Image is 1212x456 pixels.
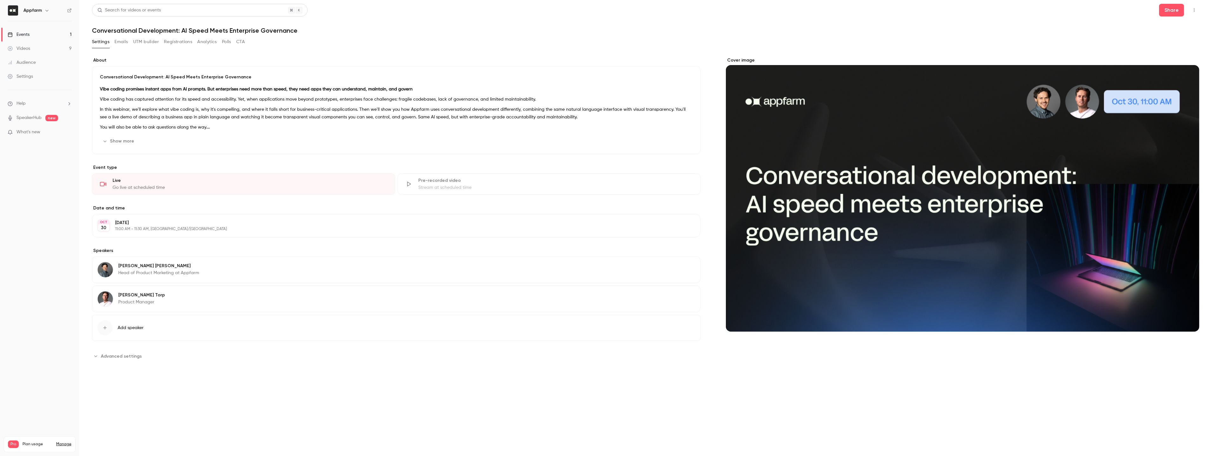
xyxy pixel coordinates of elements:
button: UTM builder [133,37,159,47]
div: Audience [8,59,36,66]
button: Settings [92,37,109,47]
img: Appfarm [8,5,18,16]
h1: Conversational Development: AI Speed Meets Enterprise Governance [92,27,1199,34]
section: Cover image [726,57,1199,332]
p: 11:00 AM - 11:30 AM, [GEOGRAPHIC_DATA]/[GEOGRAPHIC_DATA] [115,227,667,232]
button: Analytics [197,37,217,47]
div: Events [8,31,29,38]
p: 30 [101,225,107,231]
button: CTA [236,37,245,47]
div: OCT [98,220,109,224]
span: Add speaker [118,325,144,331]
label: About [92,57,700,63]
p: [PERSON_NAME] Torp [118,292,165,298]
button: Share [1159,4,1184,17]
section: Advanced settings [92,351,700,361]
span: Advanced settings [101,353,142,360]
button: Advanced settings [92,351,146,361]
div: Aaron Beaton[PERSON_NAME] [PERSON_NAME]Head of Product Marketing at Appfarm [92,256,700,283]
button: Polls [222,37,231,47]
button: Add speaker [92,315,700,341]
p: In this webinar, we'll explore what vibe coding is, why it's compelling, and where it falls short... [100,106,693,121]
a: SpeakerHub [16,115,42,121]
div: LiveGo live at scheduled time [92,173,395,195]
img: Hans Jørgen Torp [98,291,113,307]
button: Registrations [164,37,192,47]
p: [PERSON_NAME] [PERSON_NAME] [118,263,199,269]
p: Event type [92,164,700,171]
div: Live [113,177,387,184]
p: [DATE] [115,220,667,226]
p: Product Manager [118,299,165,305]
div: Settings [8,73,33,80]
button: Emails [114,37,128,47]
div: Go live at scheduled time [113,184,387,191]
p: You will also be able to ask questions along the way. [100,123,693,131]
button: Show more [100,136,138,146]
img: Aaron Beaton [98,262,113,277]
label: Cover image [726,57,1199,63]
div: Hans Jørgen Torp[PERSON_NAME] TorpProduct Manager [92,286,700,312]
div: Search for videos or events [97,7,161,14]
div: Pre-recorded videoStream at scheduled time [398,173,701,195]
span: What's new [16,129,40,135]
div: Stream at scheduled time [418,184,693,191]
span: Plan usage [23,442,52,447]
div: Videos [8,45,30,52]
div: Pre-recorded video [418,177,693,184]
label: Speakers [92,248,700,254]
label: Date and time [92,205,700,211]
p: Head of Product Marketing at Appfarm [118,270,199,276]
span: Help [16,100,26,107]
h6: Appfarm [23,7,42,14]
a: Manage [56,442,71,447]
span: new [45,115,58,121]
span: Pro [8,440,19,448]
strong: Vibe coding promises instant apps from AI prompts. But enterprises need more than speed, they nee... [100,87,413,91]
p: Conversational Development: AI Speed Meets Enterprise Governance [100,74,693,80]
p: Vibe coding has captured attention for its speed and accessibility. Yet, when applications move b... [100,96,693,103]
li: help-dropdown-opener [8,100,72,107]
